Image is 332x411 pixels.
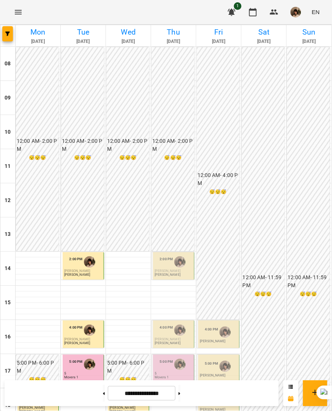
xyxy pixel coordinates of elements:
h6: 5:00 PM - 6:00 PM [17,359,58,376]
h6: Wed [107,26,150,38]
h6: 12:00 AM - 4:00 PM [198,171,239,188]
h6: 09 [5,94,11,102]
h6: 😴😴😴 [288,291,329,298]
span: [PERSON_NAME] [155,338,180,341]
p: 5 [64,372,102,376]
h6: Mon [17,26,59,38]
h6: [DATE] [152,38,195,45]
h6: 15 [5,299,11,307]
h6: 12 [5,196,11,205]
h6: 😴😴😴 [198,188,239,196]
h6: 16 [5,333,11,341]
img: Вікторія Кубрик [174,359,186,370]
img: Вікторія Кубрик [220,327,231,338]
p: [PERSON_NAME] [155,273,180,277]
h6: 08 [5,60,11,68]
h6: 11 [5,162,11,171]
h6: Sun [288,26,330,38]
h6: Thu [152,26,195,38]
button: EN [309,5,323,19]
h6: 😴😴😴 [152,154,194,161]
h6: 5:00 PM - 6:00 PM [107,359,149,376]
img: Вікторія Кубрик [174,256,186,268]
img: 5ab270ebd8e3dfeff87dc15fffc2038a.png [291,7,301,17]
span: [PERSON_NAME] [64,269,90,273]
img: Вікторія Кубрик [84,359,95,370]
label: 5:00 PM [160,359,173,365]
h6: 12:00 AM - 2:00 PM [107,137,149,153]
p: [PERSON_NAME] [64,342,90,345]
span: [PERSON_NAME] [155,269,180,273]
h6: Sat [243,26,285,38]
h6: 13 [5,231,11,239]
span: [PERSON_NAME] [64,338,90,341]
img: Вікторія Кубрик [174,325,186,336]
label: 5:00 PM [205,361,218,367]
h6: 12:00 AM - 2:00 PM [17,137,58,153]
label: 4:00 PM [205,327,218,332]
h6: [DATE] [17,38,59,45]
span: EN [312,8,320,16]
h6: 12:00 AM - 11:59 PM [243,274,284,290]
h6: [DATE] [107,38,150,45]
h6: 12:00 AM - 11:59 PM [288,274,329,290]
h6: 😴😴😴 [62,154,103,161]
h6: 12:00 AM - 2:00 PM [62,137,103,153]
label: 5:00 PM [70,359,83,365]
h6: Fri [198,26,240,38]
h6: 17 [5,367,11,376]
img: Вікторія Кубрик [84,256,95,268]
h6: [DATE] [288,38,330,45]
img: Вікторія Кубрик [84,325,95,336]
button: Menu [9,3,27,21]
img: Вікторія Кубрик [220,361,231,372]
h6: [DATE] [62,38,104,45]
h6: 😴😴😴 [107,154,149,161]
h6: 14 [5,265,11,273]
p: [PERSON_NAME] [200,374,226,378]
span: 1 [234,2,242,10]
p: [PERSON_NAME] [155,342,180,345]
p: [PERSON_NAME] [64,273,90,277]
label: 4:00 PM [70,325,83,330]
h6: 😴😴😴 [17,154,58,161]
h6: [DATE] [243,38,285,45]
label: 2:00 PM [160,257,173,262]
h6: 12:00 AM - 2:00 PM [152,137,194,153]
p: 5 [155,372,193,376]
h6: 10 [5,128,11,136]
p: [PERSON_NAME] [200,340,226,343]
h6: 😴😴😴 [243,291,284,298]
h6: [DATE] [198,38,240,45]
h6: Tue [62,26,104,38]
label: 4:00 PM [160,325,173,330]
label: 2:00 PM [70,257,83,262]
